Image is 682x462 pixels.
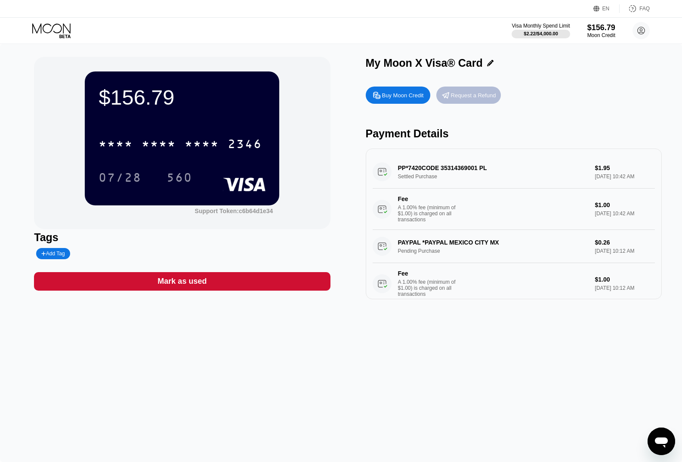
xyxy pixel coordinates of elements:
div: Support Token: c6b64d1e34 [195,208,273,214]
div: EN [602,6,610,12]
div: [DATE] 10:42 AM [595,211,655,217]
div: EN [593,4,620,13]
div: Add Tag [41,251,65,257]
div: FeeA 1.00% fee (minimum of $1.00) is charged on all transactions$1.00[DATE] 10:12 AM [373,263,655,304]
div: Fee [398,195,458,202]
div: $156.79 [587,23,615,32]
div: Moon Credit [587,32,615,38]
div: [DATE] 10:12 AM [595,285,655,291]
div: 07/28 [99,172,142,186]
div: 2346 [228,138,262,152]
div: Tags [34,231,330,244]
div: Mark as used [34,272,330,291]
div: A 1.00% fee (minimum of $1.00) is charged on all transactions [398,205,463,223]
div: 560 [160,167,199,188]
div: FAQ [639,6,650,12]
div: Buy Moon Credit [382,92,424,99]
div: $1.00 [595,202,655,208]
div: $2.22 / $4,000.00 [524,31,558,36]
div: FeeA 1.00% fee (minimum of $1.00) is charged on all transactions$1.00[DATE] 10:42 AM [373,189,655,230]
div: My Moon X Visa® Card [366,57,483,69]
div: $156.79Moon Credit [587,23,615,38]
div: Request a Refund [451,92,496,99]
div: Visa Monthly Spend Limit$2.22/$4,000.00 [512,23,570,38]
div: $1.00 [595,276,655,283]
div: Support Token:c6b64d1e34 [195,208,273,214]
div: 560 [167,172,192,186]
div: Request a Refund [436,87,501,104]
div: Visa Monthly Spend Limit [512,23,570,29]
div: $156.79 [99,85,265,109]
div: Payment Details [366,127,662,140]
div: Mark as used [157,276,207,286]
div: Fee [398,270,458,277]
div: Buy Moon Credit [366,87,430,104]
iframe: Button to launch messaging window [648,428,675,455]
div: FAQ [620,4,650,13]
div: Add Tag [36,248,70,259]
div: 07/28 [92,167,148,188]
div: A 1.00% fee (minimum of $1.00) is charged on all transactions [398,279,463,297]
